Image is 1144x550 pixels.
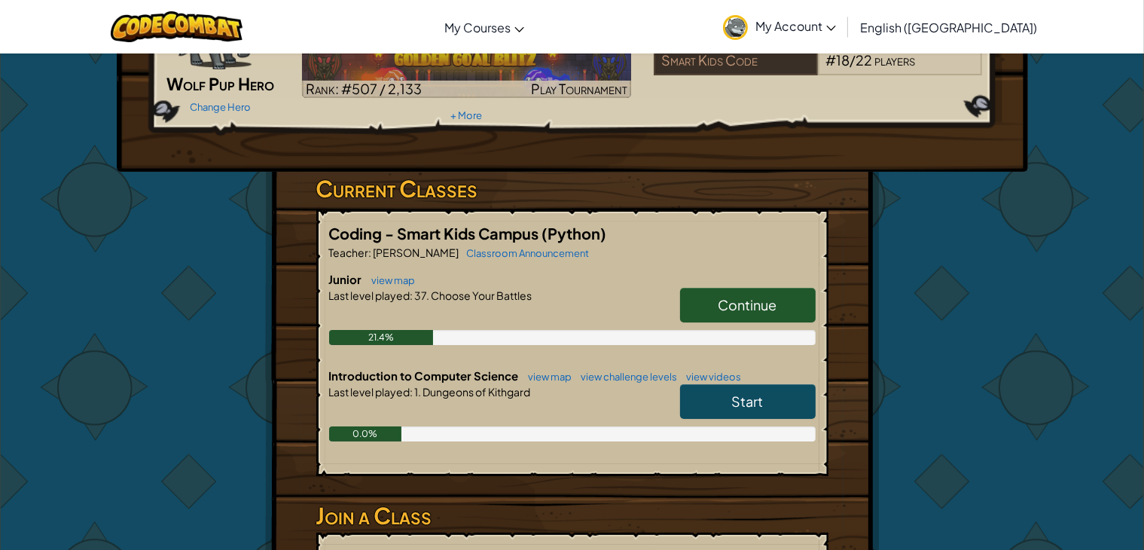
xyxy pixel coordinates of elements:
span: Coding - Smart Kids Campus [329,224,542,243]
span: Wolf Pup Hero [166,73,274,94]
span: 18 [836,51,850,69]
a: view map [521,371,572,383]
span: : [410,385,413,399]
span: 22 [856,51,872,69]
a: Rank: #507 / 2,133Play Tournament [302,41,631,98]
a: My Account [715,3,844,50]
span: Play Tournament [531,80,627,97]
span: players [874,51,915,69]
div: 0.0% [329,426,402,442]
a: Change Hero [190,101,251,113]
span: (Python) [542,224,607,243]
a: view challenge levels [574,371,678,383]
span: # [825,51,836,69]
span: Start [732,393,764,410]
a: Smart Kids Code#18/22players [654,61,983,78]
a: Classroom Announcement [459,247,590,259]
span: Dungeons of Kithgard [422,385,531,399]
img: avatar [723,15,748,40]
span: [PERSON_NAME] [372,246,459,259]
a: view map [365,274,416,286]
img: CodeCombat logo [111,11,243,42]
span: Junior [329,272,365,286]
span: : [369,246,372,259]
h3: Current Classes [316,172,828,206]
span: Choose Your Battles [430,289,532,302]
span: 1. [413,385,422,399]
span: Last level played [329,289,410,302]
span: Teacher [329,246,369,259]
span: Rank: #507 / 2,133 [306,80,422,97]
a: My Courses [437,7,532,47]
a: English ([GEOGRAPHIC_DATA]) [853,7,1045,47]
span: : [410,289,413,302]
img: Golden Goal [302,41,631,98]
h3: Join a Class [316,499,828,533]
span: Introduction to Computer Science [329,368,521,383]
span: / [850,51,856,69]
span: My Account [755,18,836,34]
span: 37. [413,289,430,302]
span: English ([GEOGRAPHIC_DATA]) [860,20,1037,35]
span: Continue [718,296,777,313]
div: Smart Kids Code [654,47,818,75]
div: 21.4% [329,330,433,345]
span: My Courses [444,20,511,35]
a: + More [450,109,482,121]
span: Last level played [329,385,410,399]
a: view videos [679,371,742,383]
